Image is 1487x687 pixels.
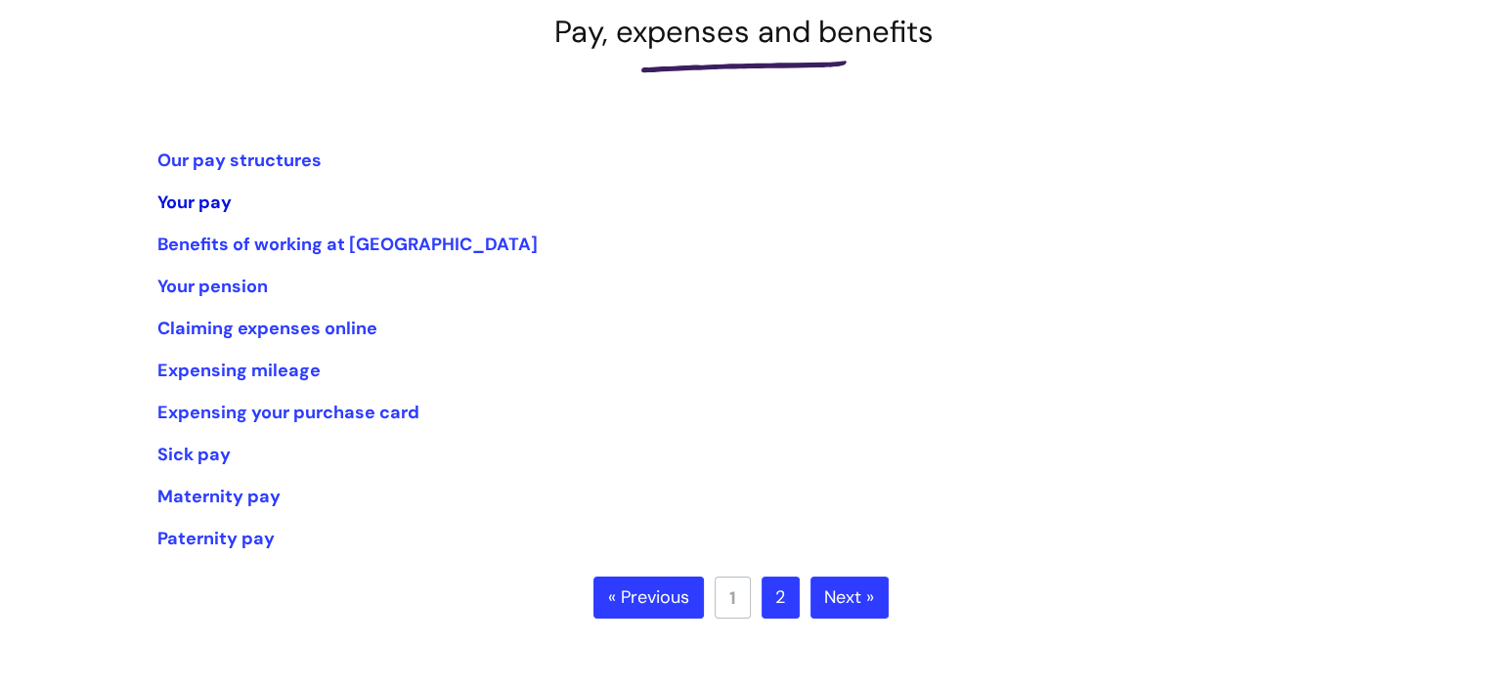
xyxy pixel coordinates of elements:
a: Claiming expenses online [157,317,377,340]
a: Maternity pay [157,485,281,508]
a: Next » [810,577,889,620]
a: Our pay structures [157,149,322,172]
a: « Previous [593,577,704,620]
a: Expensing mileage [157,359,321,382]
a: 1 [715,577,751,619]
a: Paternity pay [157,527,275,550]
a: Your pay [157,191,232,214]
a: Expensing your purchase card [157,401,419,424]
a: Your pension [157,275,268,298]
a: 2 [762,577,800,620]
a: Sick pay [157,443,231,466]
a: Benefits of working at [GEOGRAPHIC_DATA] [157,233,538,256]
h1: Pay, expenses and benefits [157,14,1331,50]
